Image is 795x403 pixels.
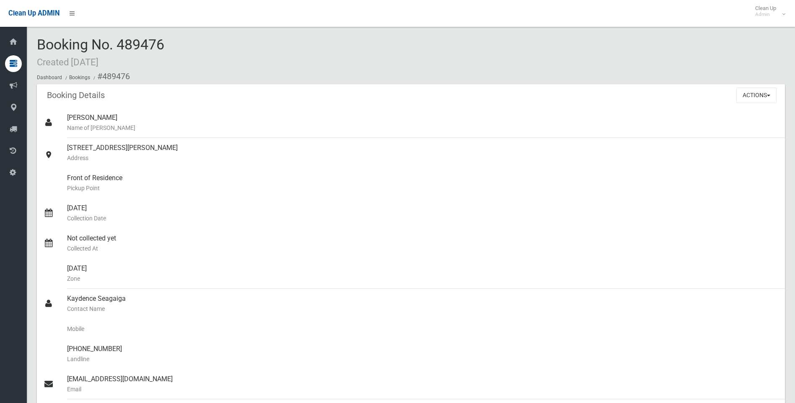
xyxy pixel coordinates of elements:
[67,369,778,399] div: [EMAIL_ADDRESS][DOMAIN_NAME]
[755,11,776,18] small: Admin
[751,5,785,18] span: Clean Up
[91,69,130,84] li: #489476
[69,75,90,80] a: Bookings
[67,213,778,223] small: Collection Date
[736,88,777,103] button: Actions
[67,258,778,289] div: [DATE]
[67,138,778,168] div: [STREET_ADDRESS][PERSON_NAME]
[37,75,62,80] a: Dashboard
[67,168,778,198] div: Front of Residence
[67,324,778,334] small: Mobile
[37,57,98,67] small: Created [DATE]
[67,198,778,228] div: [DATE]
[37,36,164,69] span: Booking No. 489476
[67,183,778,193] small: Pickup Point
[37,87,115,103] header: Booking Details
[67,243,778,253] small: Collected At
[67,304,778,314] small: Contact Name
[67,289,778,319] div: Kaydence Seagaiga
[37,369,785,399] a: [EMAIL_ADDRESS][DOMAIN_NAME]Email
[67,384,778,394] small: Email
[67,108,778,138] div: [PERSON_NAME]
[67,153,778,163] small: Address
[67,123,778,133] small: Name of [PERSON_NAME]
[67,354,778,364] small: Landline
[67,274,778,284] small: Zone
[67,228,778,258] div: Not collected yet
[8,9,60,17] span: Clean Up ADMIN
[67,339,778,369] div: [PHONE_NUMBER]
